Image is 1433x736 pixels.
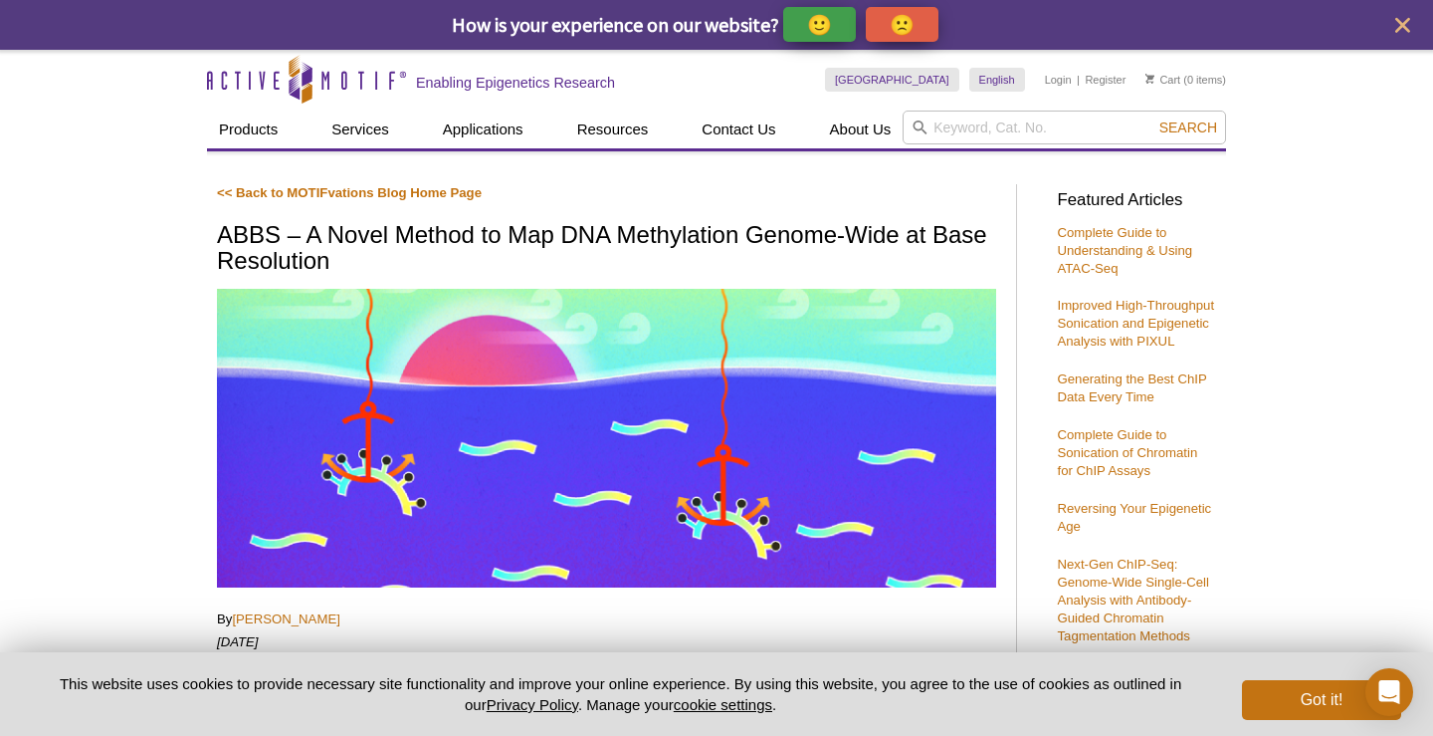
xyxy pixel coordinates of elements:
button: close [1390,13,1415,38]
p: By [217,611,996,628]
a: Register [1085,73,1126,87]
h1: ABBS – A Novel Method to Map DNA Methylation Genome-Wide at Base Resolution [217,222,996,277]
li: | [1077,68,1080,92]
a: English [969,68,1025,92]
img: ABBS [217,289,996,588]
a: Generating the Best ChIP Data Every Time [1057,371,1206,404]
a: Products [207,111,290,148]
button: cookie settings [674,696,772,713]
a: Services [319,111,401,148]
a: Contact Us [690,111,787,148]
a: Complete Guide to Understanding & Using ATAC-Seq [1057,225,1192,276]
span: Search [1159,120,1217,135]
li: (0 items) [1145,68,1226,92]
a: Cart [1145,73,1180,87]
h2: Enabling Epigenetics Research [416,74,615,92]
a: [PERSON_NAME] [232,612,339,626]
button: Search [1153,119,1223,136]
a: Login [1045,73,1072,87]
h3: Featured Articles [1057,192,1216,209]
a: Improved High-Throughput Sonication and Epigenetic Analysis with PIXUL [1057,298,1214,349]
img: Your Cart [1145,74,1154,84]
p: 🙂 [807,12,832,37]
p: This website uses cookies to provide necessary site functionality and improve your online experie... [32,673,1209,715]
a: Complete Guide to Sonication of Chromatin for ChIP Assays [1057,427,1197,478]
button: Got it! [1242,680,1401,720]
input: Keyword, Cat. No. [903,111,1226,144]
a: Privacy Policy [487,696,578,713]
em: [DATE] [217,634,259,649]
a: About Us [818,111,904,148]
a: Resources [565,111,661,148]
p: 🙁 [890,12,915,37]
a: Next-Gen ChIP-Seq: Genome-Wide Single-Cell Analysis with Antibody-Guided Chromatin Tagmentation M... [1057,557,1208,643]
a: << Back to MOTIFvations Blog Home Page [217,185,482,200]
a: Reversing Your Epigenetic Age [1057,501,1211,534]
a: Applications [431,111,535,148]
a: [GEOGRAPHIC_DATA] [825,68,959,92]
div: Open Intercom Messenger [1365,668,1413,716]
span: How is your experience on our website? [452,12,779,37]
